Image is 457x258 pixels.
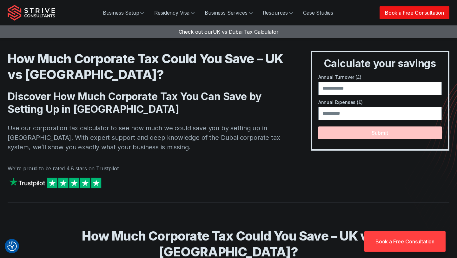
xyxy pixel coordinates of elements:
p: We're proud to be rated 4.8 stars on Trustpilot [8,165,285,172]
a: Resources [258,6,298,19]
img: Strive Consultants [8,5,55,21]
a: Book a Free Consultation [380,6,449,19]
h2: Discover How Much Corporate Tax You Can Save by Setting Up in [GEOGRAPHIC_DATA] [8,90,285,116]
a: Check out ourUK vs Dubai Tax Calculator [179,29,279,35]
img: Strive on Trustpilot [8,176,103,190]
label: Annual Expenses (£) [318,99,442,105]
button: Submit [318,126,442,139]
a: Book a Free Consultation [364,231,446,252]
a: Business Services [200,6,257,19]
button: Consent Preferences [7,241,17,251]
img: Revisit consent button [7,241,17,251]
h3: Calculate your savings [315,57,446,70]
a: Residency Visa [149,6,200,19]
a: Business Setup [98,6,149,19]
a: Case Studies [298,6,338,19]
p: Use our corporation tax calculator to see how much we could save you by setting up in [GEOGRAPHIC... [8,123,285,152]
span: UK vs Dubai Tax Calculator [213,29,279,35]
label: Annual Turnover (£) [318,74,442,80]
h1: How Much Corporate Tax Could You Save – UK vs [GEOGRAPHIC_DATA]? [8,51,285,83]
